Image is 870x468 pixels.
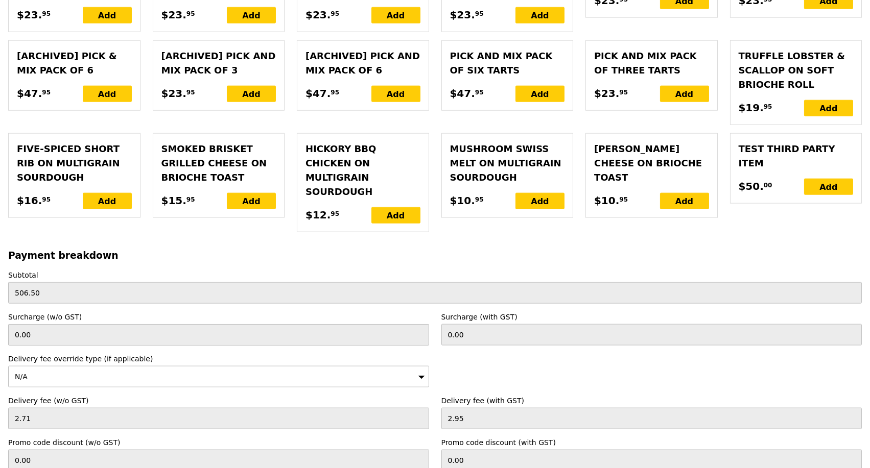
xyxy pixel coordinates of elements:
div: Add [371,7,420,23]
div: Add [83,193,132,209]
span: $23. [450,7,475,22]
label: Delivery fee (with GST) [441,396,862,406]
span: $23. [594,86,619,101]
span: $19. [739,100,764,115]
span: 95 [331,88,339,96]
h3: Payment breakdown [8,250,862,261]
span: $16. [17,193,42,208]
div: Add [515,7,565,23]
div: Test third party item [739,142,854,170]
span: 95 [331,210,339,218]
div: Add [227,7,276,23]
span: $47. [305,86,331,101]
label: Surcharge (with GST) [441,312,862,322]
label: Promo code discount (with GST) [441,437,862,448]
div: Add [83,7,132,23]
span: $10. [450,193,475,208]
div: Add [83,86,132,102]
div: Add [515,193,565,209]
span: $47. [17,86,42,101]
div: [Archived] Pick & mix pack of 6 [17,49,132,78]
div: Add [371,86,420,102]
label: Subtotal [8,270,862,280]
span: 95 [186,195,195,204]
div: Smoked Brisket Grilled Cheese on Brioche Toast [161,142,276,185]
div: [PERSON_NAME] Cheese on Brioche Toast [594,142,709,185]
div: Hickory BBQ Chicken on Multigrain Sourdough [305,142,420,199]
span: $23. [161,86,186,101]
span: 95 [619,88,628,96]
span: 95 [475,88,484,96]
span: 95 [42,88,51,96]
span: 95 [186,88,195,96]
div: Add [660,193,709,209]
div: Five‑spiced Short Rib on Multigrain Sourdough [17,142,132,185]
span: $23. [17,7,42,22]
span: $23. [305,7,331,22]
div: Add [804,179,853,195]
label: Delivery fee (w/o GST) [8,396,429,406]
div: Pick and mix pack of six tarts [450,49,565,78]
div: Add [227,193,276,209]
span: 95 [186,10,195,18]
label: Surcharge (w/o GST) [8,312,429,322]
span: $50. [739,179,764,194]
span: $15. [161,193,186,208]
span: $10. [594,193,619,208]
div: Add [660,86,709,102]
span: 95 [475,10,484,18]
label: Promo code discount (w/o GST) [8,437,429,448]
div: Add [371,207,420,224]
span: 95 [764,103,772,111]
span: 95 [475,195,484,204]
div: [Archived] Pick and mix pack of 6 [305,49,420,78]
span: 95 [42,195,51,204]
span: 95 [42,10,51,18]
span: $47. [450,86,475,101]
span: 00 [764,181,772,189]
span: 95 [331,10,339,18]
span: N/A [15,373,28,381]
div: Add [804,100,853,116]
div: Truffle Lobster & Scallop on Soft Brioche Roll [739,49,854,92]
span: 95 [619,195,628,204]
div: Mushroom Swiss Melt on Multigrain Sourdough [450,142,565,185]
div: [Archived] Pick and mix pack of 3 [161,49,276,78]
label: Delivery fee override type (if applicable) [8,354,429,364]
div: Add [515,86,565,102]
div: Pick and mix pack of three tarts [594,49,709,78]
span: $23. [161,7,186,22]
span: $12. [305,207,331,223]
div: Add [227,86,276,102]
